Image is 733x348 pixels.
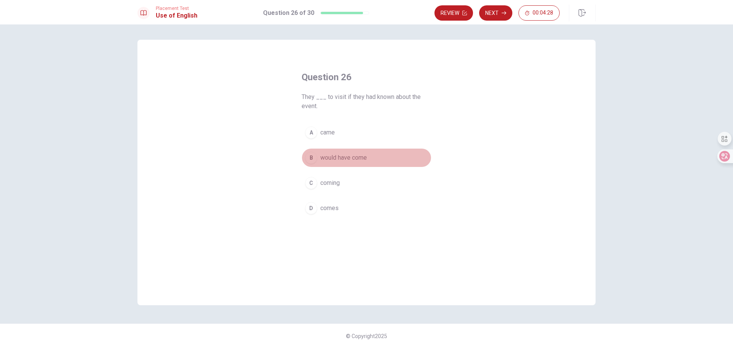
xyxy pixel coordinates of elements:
h1: Question 26 of 30 [263,8,314,18]
span: comes [320,204,339,213]
span: coming [320,178,340,188]
button: Review [434,5,473,21]
h1: Use of English [156,11,197,20]
button: Next [479,5,512,21]
div: B [305,152,317,164]
span: came [320,128,335,137]
div: D [305,202,317,214]
button: Acame [302,123,431,142]
span: would have come [320,153,367,162]
div: C [305,177,317,189]
span: Placement Test [156,6,197,11]
span: They ___ to visit if they had known about the event. [302,92,431,111]
button: Bwould have come [302,148,431,167]
div: A [305,126,317,139]
h4: Question 26 [302,71,431,83]
span: © Copyright 2025 [346,333,387,339]
button: Ccoming [302,173,431,193]
span: 00:04:28 [533,10,553,16]
button: Dcomes [302,199,431,218]
button: 00:04:28 [518,5,560,21]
